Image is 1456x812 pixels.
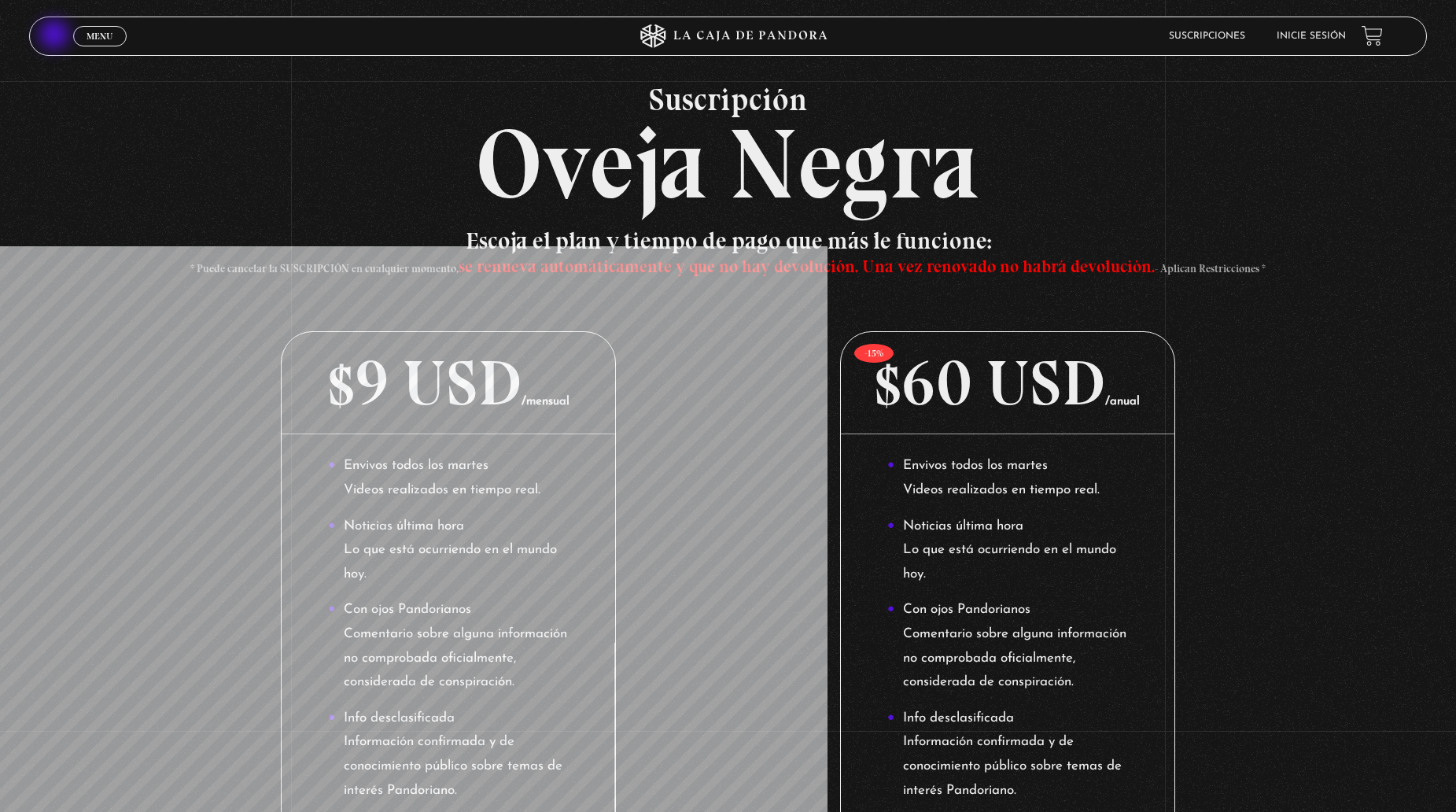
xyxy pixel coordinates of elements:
[841,332,1174,434] p: $60 USD
[169,229,1288,276] h3: Escoja el plan y tiempo de pago que más le funcione:
[282,332,615,434] p: $9 USD
[887,454,1128,502] li: Envivos todos los martes Videos realizados en tiempo real.
[887,515,1128,587] li: Noticias última hora Lo que está ocurriendo en el mundo hoy.
[1277,31,1346,41] a: Inicie sesión
[1362,25,1383,46] a: View your shopping cart
[87,31,112,41] span: Menu
[887,707,1128,803] li: Info desclasificada Información confirmada y de conocimiento público sobre temas de interés Pando...
[190,262,1266,275] span: * Puede cancelar la SUSCRIPCIÓN en cualquier momento, - Aplican Restricciones *
[328,515,569,587] li: Noticias última hora Lo que está ocurriendo en el mundo hoy.
[1169,31,1245,41] a: Suscripciones
[887,598,1128,694] li: Con ojos Pandorianos Comentario sobre alguna información no comprobada oficialmente, considerada ...
[1105,396,1140,408] span: /anual
[81,44,118,55] span: Cerrar
[459,256,1155,277] span: se renueva automáticamente y que no hay devolución. Una vez renovado no habrá devolución.
[328,707,569,803] li: Info desclasificada Información confirmada y de conocimiento público sobre temas de interés Pando...
[29,83,1427,115] span: Suscripción
[328,598,569,694] li: Con ojos Pandorianos Comentario sobre alguna información no comprobada oficialmente, considerada ...
[29,83,1427,213] h2: Oveja Negra
[522,396,569,408] span: /mensual
[328,454,569,502] li: Envivos todos los martes Videos realizados en tiempo real.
